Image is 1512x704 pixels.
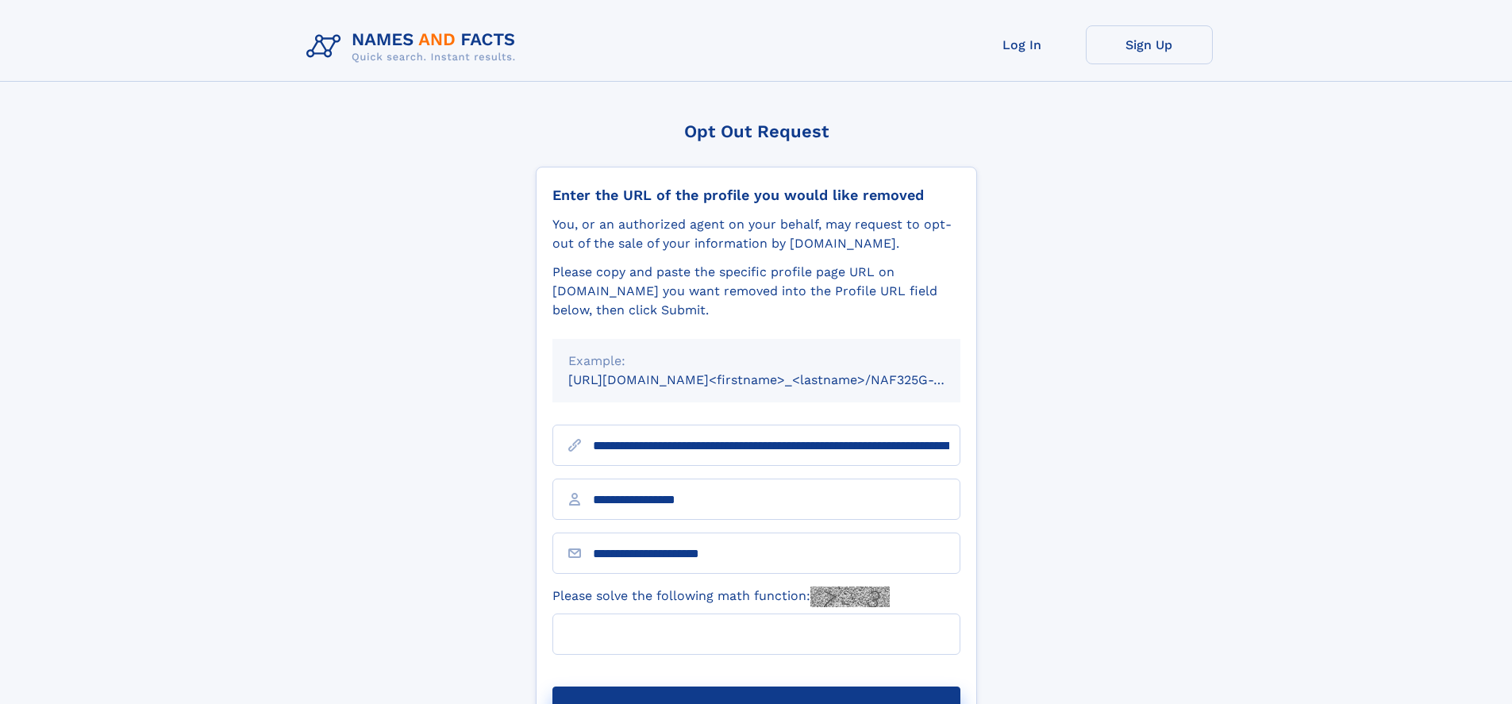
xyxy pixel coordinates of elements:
div: Please copy and paste the specific profile page URL on [DOMAIN_NAME] you want removed into the Pr... [552,263,960,320]
small: [URL][DOMAIN_NAME]<firstname>_<lastname>/NAF325G-xxxxxxxx [568,372,991,387]
a: Log In [959,25,1086,64]
div: You, or an authorized agent on your behalf, may request to opt-out of the sale of your informatio... [552,215,960,253]
div: Example: [568,352,945,371]
label: Please solve the following math function: [552,587,890,607]
div: Enter the URL of the profile you would like removed [552,187,960,204]
img: Logo Names and Facts [300,25,529,68]
a: Sign Up [1086,25,1213,64]
div: Opt Out Request [536,121,977,141]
